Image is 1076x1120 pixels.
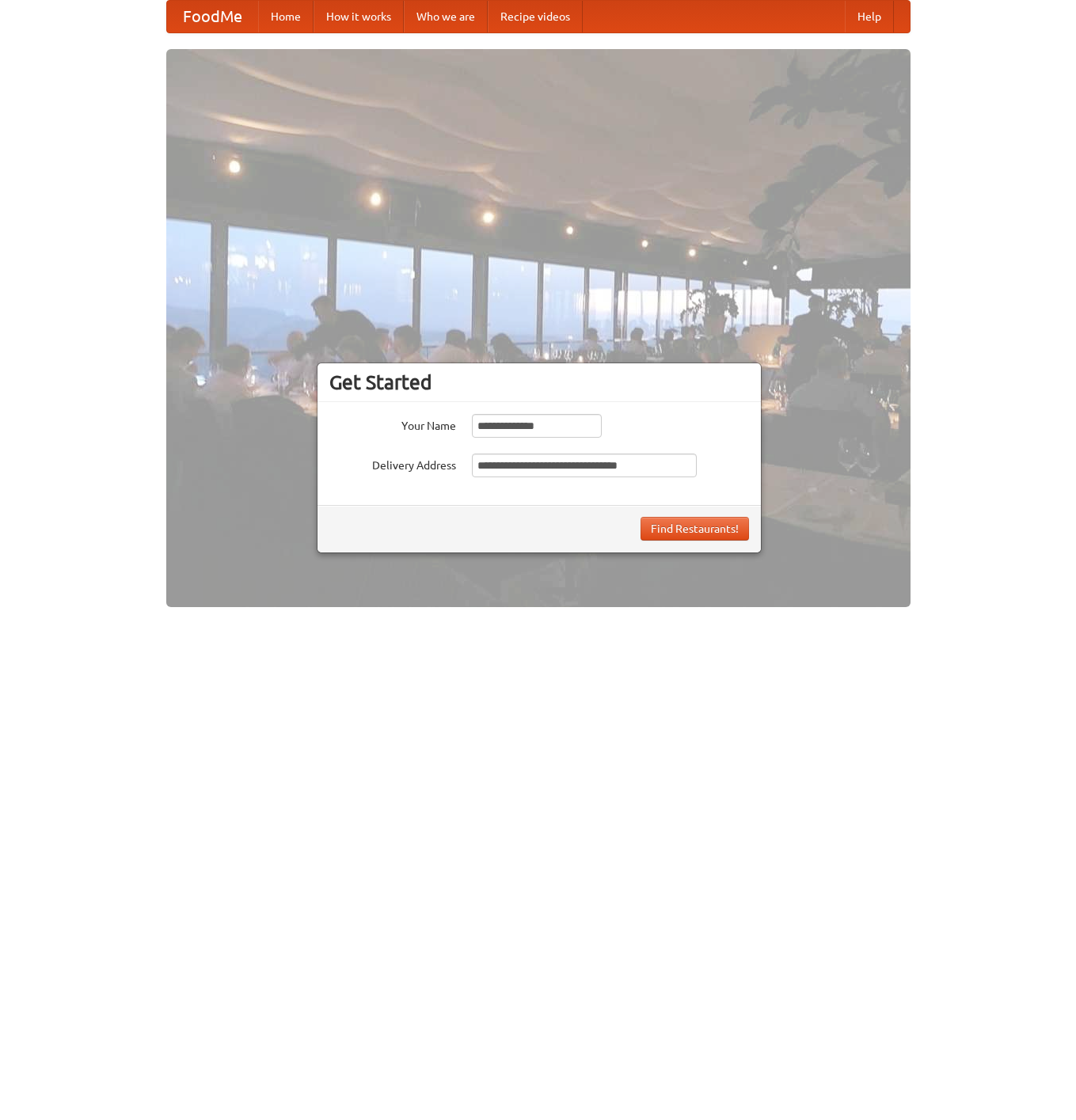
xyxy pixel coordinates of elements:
a: Home [258,1,314,32]
label: Delivery Address [329,454,456,473]
a: How it works [314,1,404,32]
a: Recipe videos [488,1,583,32]
a: FoodMe [167,1,258,32]
label: Your Name [329,414,456,434]
a: Who we are [404,1,488,32]
button: Find Restaurants! [641,517,749,541]
h3: Get Started [329,370,749,394]
a: Help [845,1,894,32]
